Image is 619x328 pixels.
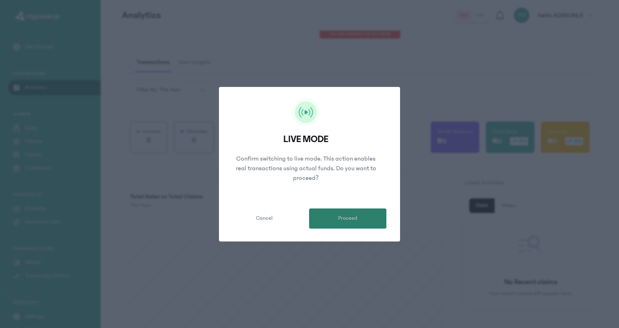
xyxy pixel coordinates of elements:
span: Proceed [338,214,357,223]
button: Cancel [225,208,303,229]
p: live MODE [225,133,386,146]
button: Proceed [309,208,386,229]
span: Cancel [256,214,272,223]
p: Confirm switching to live mode. This action enables real transactions using actual funds. Do you ... [225,154,386,183]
